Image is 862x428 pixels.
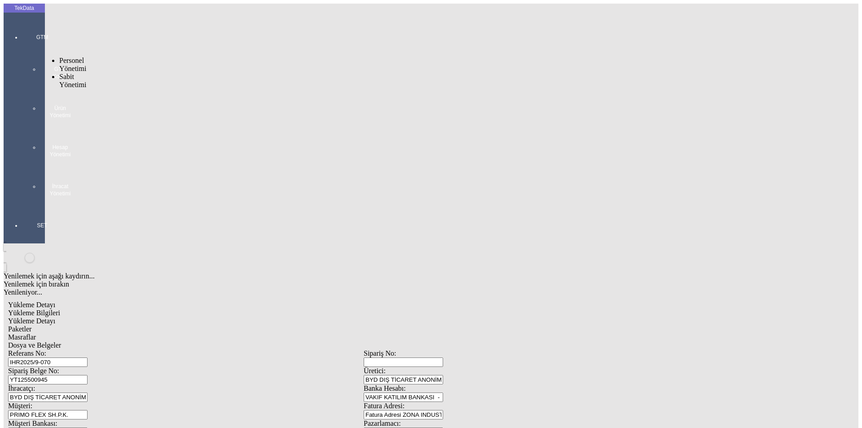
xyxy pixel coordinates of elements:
[4,288,724,296] div: Yenileniyor...
[8,384,35,392] span: İhracatçı:
[47,183,74,197] span: İhracat Yönetimi
[364,367,386,375] span: Üretici:
[364,419,401,427] span: Pazarlamacı:
[8,402,32,410] span: Müşteri:
[8,333,36,341] span: Masraflar
[8,367,59,375] span: Sipariş Belge No:
[59,57,86,72] span: Personel Yönetimi
[8,341,61,349] span: Dosya ve Belgeler
[364,349,396,357] span: Sipariş No:
[4,4,45,12] div: TekData
[29,222,56,229] span: SET
[4,280,724,288] div: Yenilemek için bırakın
[364,384,406,392] span: Banka Hesabı:
[8,301,55,309] span: Yükleme Detayı
[4,272,724,280] div: Yenilemek için aşağı kaydırın...
[8,419,57,427] span: Müşteri Bankası:
[8,325,31,333] span: Paketler
[364,402,405,410] span: Fatura Adresi:
[8,317,55,325] span: Yükleme Detayı
[29,34,56,41] span: GTM
[59,73,86,88] span: Sabit Yönetimi
[47,144,74,158] span: Hesap Yönetimi
[8,309,60,317] span: Yükleme Bilgileri
[8,349,46,357] span: Referans No:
